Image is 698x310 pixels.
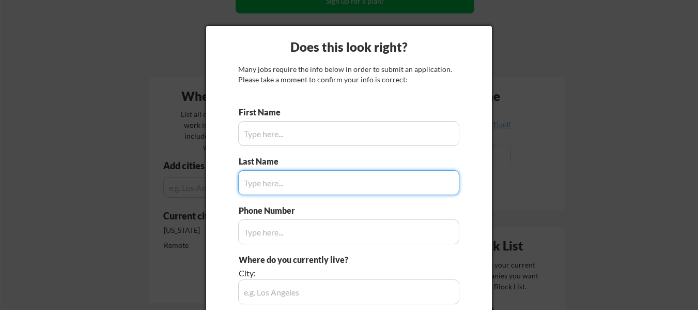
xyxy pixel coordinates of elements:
div: Last Name [239,156,289,167]
input: Type here... [238,219,459,244]
div: Phone Number [239,205,301,216]
input: e.g. Los Angeles [238,279,459,304]
input: Type here... [238,170,459,195]
input: Type here... [238,121,459,146]
div: Does this look right? [206,38,492,56]
div: City: [239,268,401,279]
div: Where do you currently live? [239,254,401,265]
div: First Name [239,107,289,118]
div: Many jobs require the info below in order to submit an application. Please take a moment to confi... [238,64,459,84]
